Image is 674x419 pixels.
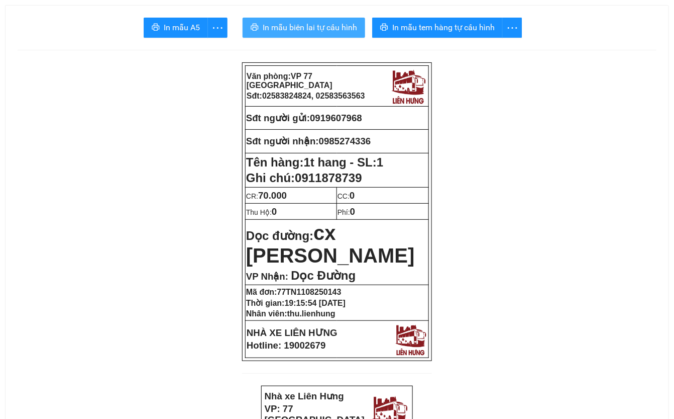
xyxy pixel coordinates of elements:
span: In mẫu tem hàng tự cấu hình [392,21,495,34]
strong: Thời gian: [246,299,346,307]
strong: Tên hàng: [246,155,383,169]
span: 1 [377,155,383,169]
button: more [502,18,522,38]
span: more [503,22,522,34]
span: printer [251,23,259,33]
span: CR: [246,192,287,200]
span: VP Nhận: [246,271,288,282]
strong: NHÀ XE LIÊN HƯNG [247,327,338,338]
span: 02583824824, 02583563563 [262,92,365,100]
span: Dọc Đường [291,269,356,282]
span: 19:15:54 [DATE] [285,299,346,307]
span: 70.000 [258,190,287,201]
span: 0 [272,206,277,217]
button: printerIn mẫu biên lai tự cấu hình [243,18,365,38]
strong: Dọc đường: [246,229,415,265]
img: logo [389,67,427,105]
strong: Sđt: [247,92,365,100]
span: printer [152,23,160,33]
span: printer [380,23,388,33]
span: In mẫu A5 [164,21,200,34]
span: cx [PERSON_NAME] [246,222,415,267]
strong: Nhân viên: [246,309,335,318]
strong: Văn phòng: [247,72,332,90]
button: more [207,18,228,38]
span: 0 [350,206,355,217]
strong: Sđt người nhận: [246,136,319,146]
span: Thu Hộ: [246,208,277,216]
strong: Sđt người gửi: [246,113,310,123]
button: printerIn mẫu tem hàng tự cấu hình [372,18,503,38]
span: 77TN1108250143 [277,288,342,296]
img: logo [393,322,428,357]
button: printerIn mẫu A5 [144,18,208,38]
span: more [208,22,227,34]
span: 1t hang - SL: [304,155,384,169]
span: 0911878739 [295,171,362,185]
strong: Nhà xe Liên Hưng [265,391,344,401]
span: 0 [350,190,355,201]
span: 0985274336 [319,136,371,146]
span: Phí: [338,208,355,216]
span: CC: [338,192,355,200]
strong: Mã đơn: [246,288,342,296]
span: In mẫu biên lai tự cấu hình [263,21,357,34]
span: Ghi chú: [246,171,362,185]
span: thu.lienhung [287,309,335,318]
span: 0919607968 [310,113,362,123]
span: VP 77 [GEOGRAPHIC_DATA] [247,72,332,90]
strong: Hotline: 19002679 [247,340,326,351]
